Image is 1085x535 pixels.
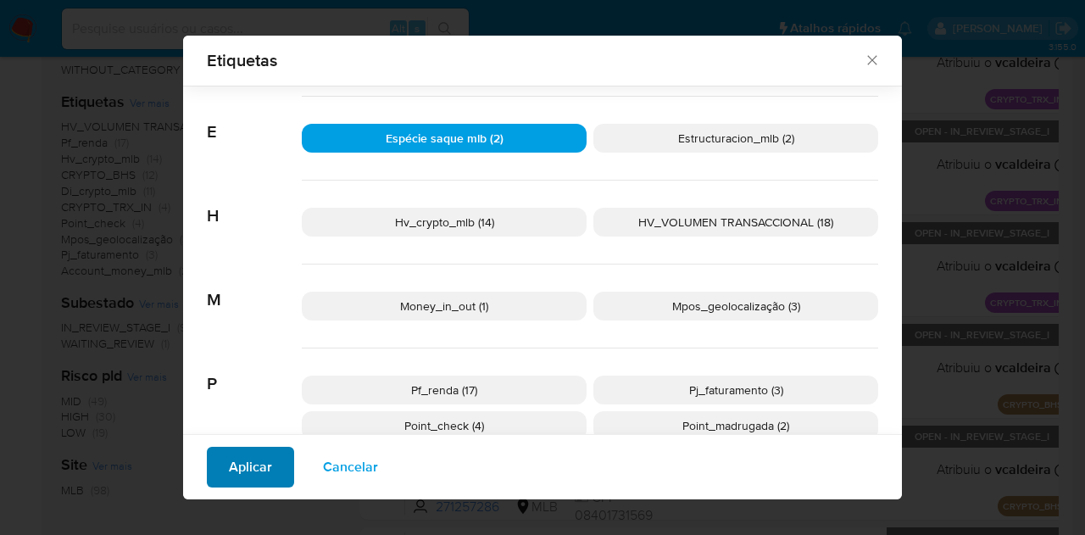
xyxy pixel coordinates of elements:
[207,97,302,142] span: E
[864,52,879,67] button: Fechar
[207,265,302,310] span: M
[207,52,864,69] span: Etiquetas
[678,130,794,147] span: Estructuracion_mlb (2)
[207,447,294,488] button: Aplicar
[207,181,302,226] span: H
[395,214,494,231] span: Hv_crypto_mlb (14)
[682,417,789,434] span: Point_madrugada (2)
[411,382,477,398] span: Pf_renda (17)
[593,411,878,440] div: Point_madrugada (2)
[302,208,587,237] div: Hv_crypto_mlb (14)
[672,298,800,315] span: Mpos_geolocalização (3)
[302,292,587,320] div: Money_in_out (1)
[593,124,878,153] div: Estructuracion_mlb (2)
[593,292,878,320] div: Mpos_geolocalização (3)
[302,411,587,440] div: Point_check (4)
[386,130,504,147] span: Espécie saque mlb (2)
[323,449,378,486] span: Cancelar
[404,417,484,434] span: Point_check (4)
[302,124,587,153] div: Espécie saque mlb (2)
[229,449,272,486] span: Aplicar
[689,382,783,398] span: Pj_faturamento (3)
[302,376,587,404] div: Pf_renda (17)
[593,376,878,404] div: Pj_faturamento (3)
[638,214,833,231] span: HV_VOLUMEN TRANSACCIONAL (18)
[207,348,302,394] span: P
[593,208,878,237] div: HV_VOLUMEN TRANSACCIONAL (18)
[301,447,400,488] button: Cancelar
[400,298,488,315] span: Money_in_out (1)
